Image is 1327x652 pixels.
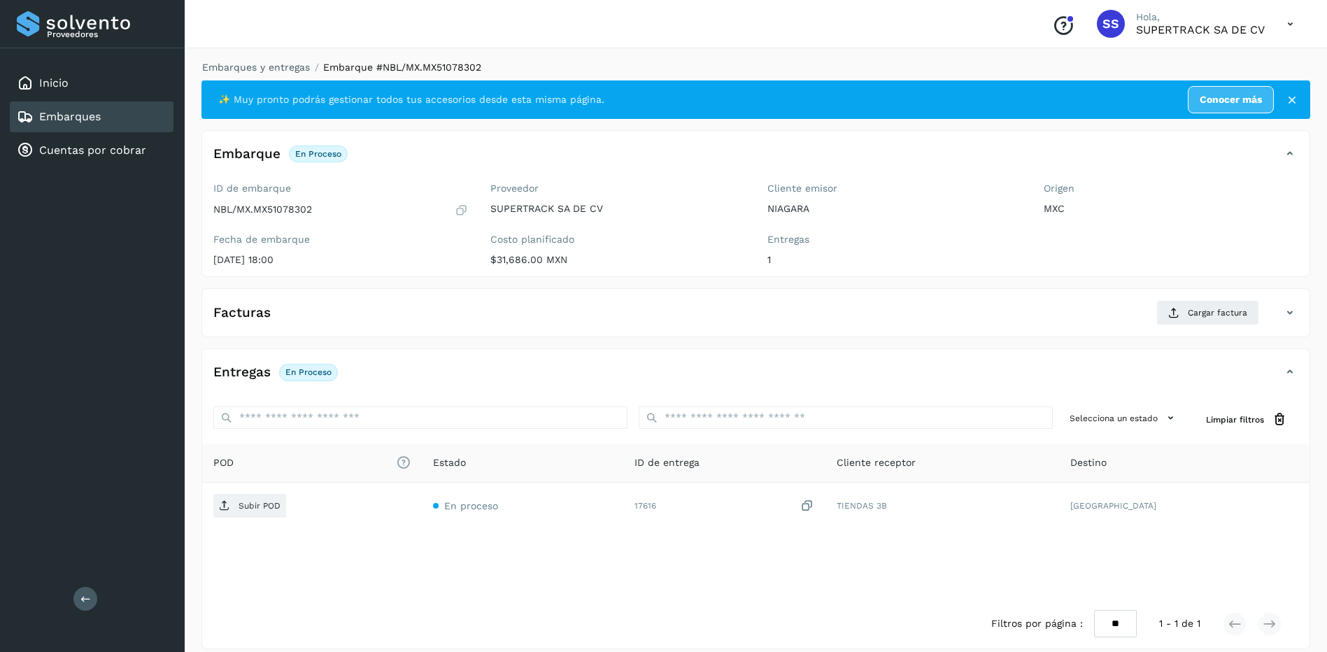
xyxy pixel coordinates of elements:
[490,254,745,266] p: $31,686.00 MXN
[202,360,1310,395] div: EntregasEn proceso
[1206,413,1264,426] span: Limpiar filtros
[213,364,271,381] h4: Entregas
[218,92,604,107] span: ✨ Muy pronto podrás gestionar todos tus accesorios desde esta misma página.
[47,29,168,39] p: Proveedores
[837,455,916,470] span: Cliente receptor
[1195,406,1298,432] button: Limpiar filtros
[213,234,468,246] label: Fecha de embarque
[490,234,745,246] label: Costo planificado
[39,110,101,123] a: Embarques
[213,305,271,321] h4: Facturas
[767,203,1022,215] p: NIAGARA
[10,135,173,166] div: Cuentas por cobrar
[767,183,1022,194] label: Cliente emisor
[213,146,281,162] h4: Embarque
[202,142,1310,177] div: EmbarqueEn proceso
[767,234,1022,246] label: Entregas
[634,455,700,470] span: ID de entrega
[1044,203,1298,215] p: MXC
[444,500,498,511] span: En proceso
[213,455,411,470] span: POD
[490,203,745,215] p: SUPERTRACK SA DE CV
[1159,616,1200,631] span: 1 - 1 de 1
[213,204,312,215] p: NBL/MX.MX51078302
[295,149,341,159] p: En proceso
[213,254,468,266] p: [DATE] 18:00
[1044,183,1298,194] label: Origen
[39,143,146,157] a: Cuentas por cobrar
[201,60,1310,75] nav: breadcrumb
[1188,86,1274,113] a: Conocer más
[10,68,173,99] div: Inicio
[285,367,332,377] p: En proceso
[1156,300,1259,325] button: Cargar factura
[10,101,173,132] div: Embarques
[39,76,69,90] a: Inicio
[634,499,814,513] div: 17616
[767,254,1022,266] p: 1
[490,183,745,194] label: Proveedor
[323,62,481,73] span: Embarque #NBL/MX.MX51078302
[1136,23,1265,36] p: SUPERTRACK SA DE CV
[202,300,1310,336] div: FacturasCargar factura
[213,494,286,518] button: Subir POD
[433,455,466,470] span: Estado
[1064,406,1184,430] button: Selecciona un estado
[825,483,1060,529] td: TIENDAS 3B
[213,183,468,194] label: ID de embarque
[1188,306,1247,319] span: Cargar factura
[1059,483,1310,529] td: [GEOGRAPHIC_DATA]
[202,62,310,73] a: Embarques y entregas
[239,501,281,511] p: Subir POD
[1070,455,1107,470] span: Destino
[991,616,1083,631] span: Filtros por página :
[1136,11,1265,23] p: Hola,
